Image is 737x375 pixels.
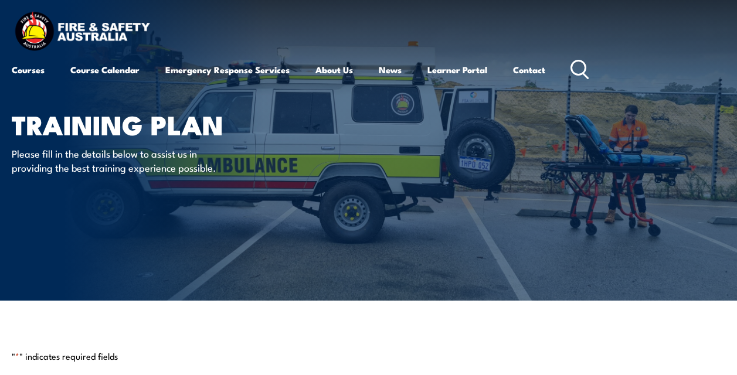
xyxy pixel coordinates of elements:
[12,56,45,84] a: Courses
[315,56,353,84] a: About Us
[70,56,140,84] a: Course Calendar
[165,56,290,84] a: Emergency Response Services
[12,146,226,174] p: Please fill in the details below to assist us in providing the best training experience possible.
[379,56,402,84] a: News
[12,112,301,135] h1: Training plan
[12,350,725,362] p: " " indicates required fields
[427,56,487,84] a: Learner Portal
[513,56,545,84] a: Contact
